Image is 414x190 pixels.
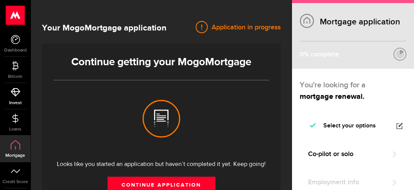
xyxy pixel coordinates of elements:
[300,93,364,100] strong: .
[300,142,406,166] a: Co-pilot or solo
[53,56,269,68] h3: Continue getting your MogoMortgage
[300,79,406,91] div: You're looking for a
[208,23,281,32] span: Application in progress
[300,48,339,61] div: % complete
[6,3,29,26] button: Open LiveChat chat widget
[53,160,269,169] p: Looks like you started an application but haven’t completed it yet. Keep going!
[300,114,406,138] a: Select your options
[300,16,406,27] h1: Mortgage application
[42,22,167,34] h3: Your MogoMortgage application
[300,50,304,58] span: 0
[300,93,363,100] span: mortgage renewal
